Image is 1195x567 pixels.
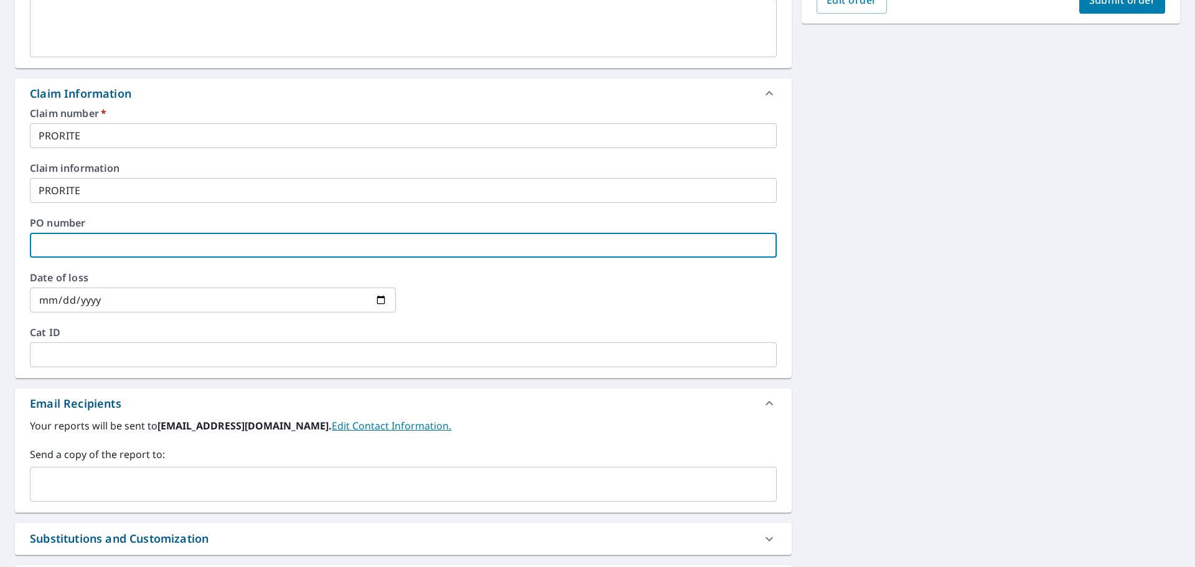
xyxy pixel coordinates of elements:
[30,273,396,283] label: Date of loss
[15,388,792,418] div: Email Recipients
[332,419,451,433] a: EditContactInfo
[30,85,131,102] div: Claim Information
[30,418,777,433] label: Your reports will be sent to
[15,523,792,555] div: Substitutions and Customization
[30,530,209,547] div: Substitutions and Customization
[15,78,792,108] div: Claim Information
[30,163,777,173] label: Claim information
[30,447,777,462] label: Send a copy of the report to:
[30,108,777,118] label: Claim number
[157,419,332,433] b: [EMAIL_ADDRESS][DOMAIN_NAME].
[30,395,121,412] div: Email Recipients
[30,327,777,337] label: Cat ID
[30,218,777,228] label: PO number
